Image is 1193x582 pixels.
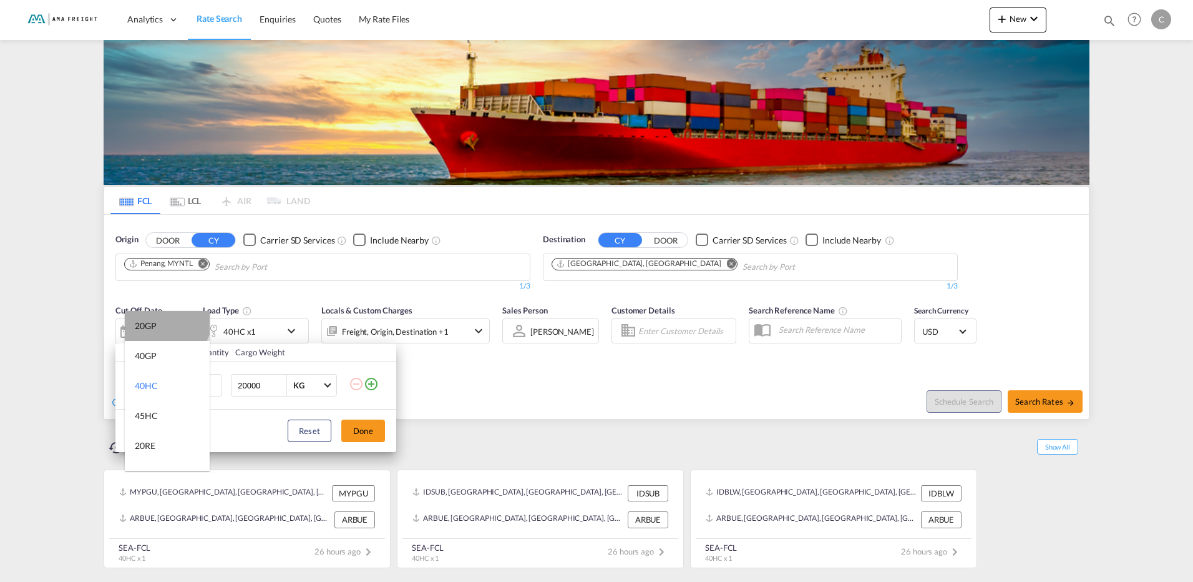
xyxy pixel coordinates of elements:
div: 20RE [135,440,155,452]
div: 20GP [135,320,157,332]
div: 45HC [135,410,158,422]
div: 40GP [135,350,157,362]
div: 40HC [135,380,158,392]
div: 40RE [135,470,155,482]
